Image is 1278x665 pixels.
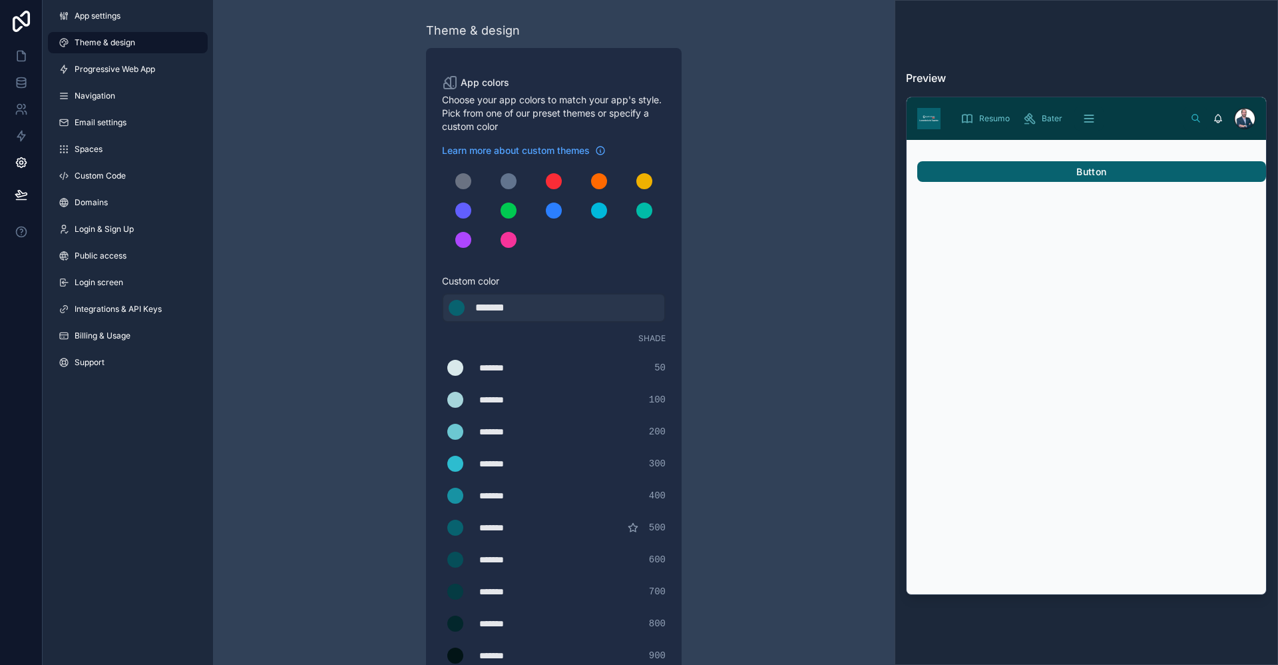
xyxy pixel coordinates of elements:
a: App settings [48,5,208,27]
a: Domains [48,192,208,213]
span: 300 [649,457,666,470]
span: 800 [649,617,666,630]
a: Progressive Web App [48,59,208,80]
img: App logo [917,108,941,129]
span: App settings [75,11,120,21]
a: Navigation [48,85,208,107]
a: Billing & Usage [48,325,208,346]
a: Custom Code [48,165,208,187]
span: Progressive Web App [75,64,155,75]
span: 700 [649,585,666,598]
span: Spaces [75,144,103,155]
span: 100 [649,393,666,406]
span: Integrations & API Keys [75,304,162,315]
span: Public access [75,251,126,261]
span: 900 [649,649,666,662]
a: Public access [48,245,208,267]
span: Theme & design [75,37,135,48]
a: Login screen [48,272,208,293]
span: Navigation [75,91,115,101]
a: Support [48,352,208,373]
span: Login & Sign Up [75,224,134,235]
a: Resumo [957,107,1019,131]
span: Choose your app colors to match your app's style. Pick from one of our preset themes or specify a... [442,93,666,133]
span: Support [75,357,105,368]
span: App colors [461,76,509,89]
span: 400 [649,489,666,502]
span: 200 [649,425,666,438]
span: 500 [649,521,666,534]
div: scrollable content [951,104,1183,133]
a: Spaces [48,139,208,160]
a: Bater [1019,107,1072,131]
a: Login & Sign Up [48,219,208,240]
a: Integrations & API Keys [48,299,208,320]
span: Custom color [442,275,655,288]
span: Shade [638,333,666,344]
a: Theme & design [48,32,208,53]
span: Custom Code [75,171,126,181]
span: Resumo [979,113,1010,124]
span: 50 [654,361,666,374]
span: Login screen [75,277,123,288]
a: Email settings [48,112,208,133]
span: Bater [1042,113,1062,124]
button: Button [917,161,1266,183]
span: Email settings [75,117,126,128]
h3: Preview [906,70,1267,86]
div: Theme & design [426,21,520,40]
span: 600 [649,553,666,566]
span: Learn more about custom themes [442,144,590,157]
span: Domains [75,197,108,208]
span: Billing & Usage [75,331,130,341]
a: Learn more about custom themes [442,144,606,157]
